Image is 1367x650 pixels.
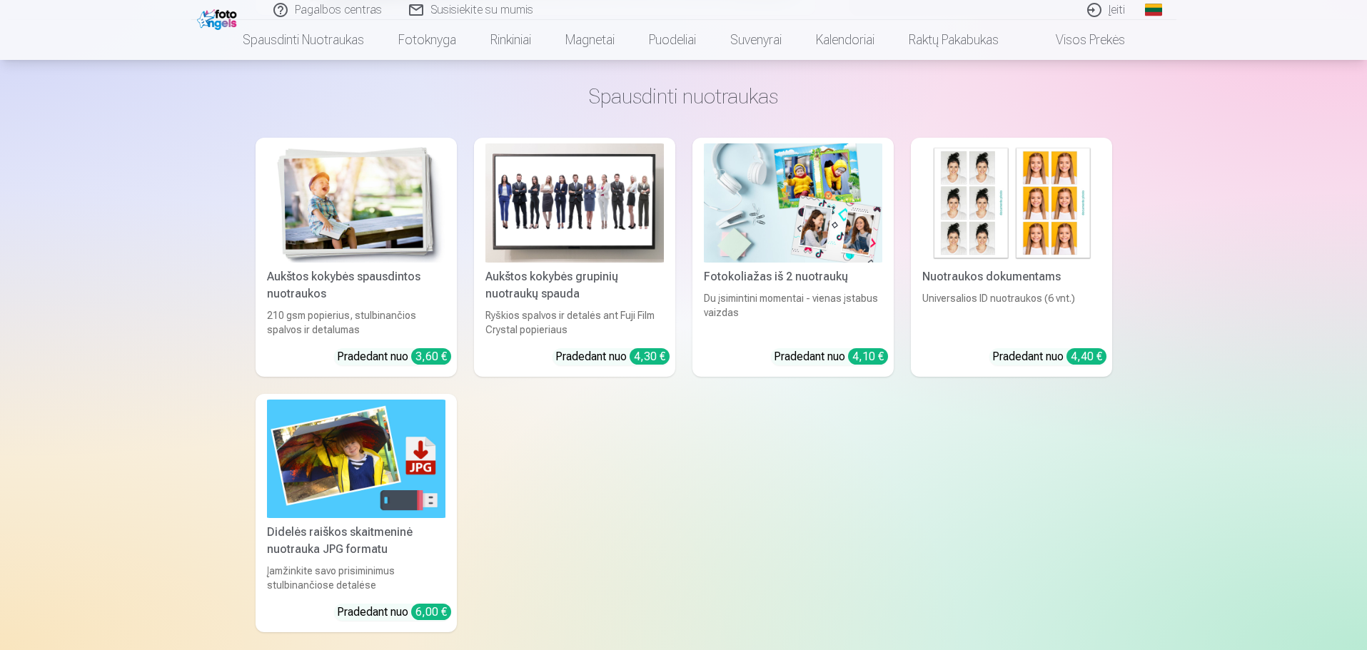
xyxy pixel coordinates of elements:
[692,138,894,377] a: Fotokoliažas iš 2 nuotraukųFotokoliažas iš 2 nuotraukųDu įsimintini momentai - vienas įstabus vai...
[698,268,888,285] div: Fotokoliažas iš 2 nuotraukų
[267,143,445,263] img: Aukštos kokybės spausdintos nuotraukos
[1016,20,1142,60] a: Visos prekės
[632,20,713,60] a: Puodeliai
[848,348,888,365] div: 4,10 €
[411,348,451,365] div: 3,60 €
[267,83,1101,109] h3: Spausdinti nuotraukas
[698,291,888,337] div: Du įsimintini momentai - vienas įstabus vaizdas
[411,604,451,620] div: 6,00 €
[555,348,670,365] div: Pradedant nuo
[480,308,670,337] div: Ryškios spalvos ir detalės ant Fuji Film Crystal popieriaus
[799,20,892,60] a: Kalendoriai
[917,291,1106,337] div: Universalios ID nuotraukos (6 vnt.)
[337,348,451,365] div: Pradedant nuo
[261,524,451,558] div: Didelės raiškos skaitmeninė nuotrauka JPG formatu
[267,400,445,519] img: Didelės raiškos skaitmeninė nuotrauka JPG formatu
[713,20,799,60] a: Suvenyrai
[892,20,1016,60] a: Raktų pakabukas
[774,348,888,365] div: Pradedant nuo
[474,138,675,377] a: Aukštos kokybės grupinių nuotraukų spaudaAukštos kokybės grupinių nuotraukų spaudaRyškios spalvos...
[256,138,457,377] a: Aukštos kokybės spausdintos nuotraukos Aukštos kokybės spausdintos nuotraukos210 gsm popierius, s...
[473,20,548,60] a: Rinkiniai
[480,268,670,303] div: Aukštos kokybės grupinių nuotraukų spauda
[704,143,882,263] img: Fotokoliažas iš 2 nuotraukų
[485,143,664,263] img: Aukštos kokybės grupinių nuotraukų spauda
[226,20,381,60] a: Spausdinti nuotraukas
[337,604,451,621] div: Pradedant nuo
[911,138,1112,377] a: Nuotraukos dokumentamsNuotraukos dokumentamsUniversalios ID nuotraukos (6 vnt.)Pradedant nuo 4,40 €
[992,348,1106,365] div: Pradedant nuo
[548,20,632,60] a: Magnetai
[1066,348,1106,365] div: 4,40 €
[256,394,457,633] a: Didelės raiškos skaitmeninė nuotrauka JPG formatuDidelės raiškos skaitmeninė nuotrauka JPG format...
[261,308,451,337] div: 210 gsm popierius, stulbinančios spalvos ir detalumas
[630,348,670,365] div: 4,30 €
[381,20,473,60] a: Fotoknyga
[261,268,451,303] div: Aukštos kokybės spausdintos nuotraukos
[197,6,241,30] img: /fa2
[917,268,1106,285] div: Nuotraukos dokumentams
[922,143,1101,263] img: Nuotraukos dokumentams
[261,564,451,592] div: Įamžinkite savo prisiminimus stulbinančiose detalėse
